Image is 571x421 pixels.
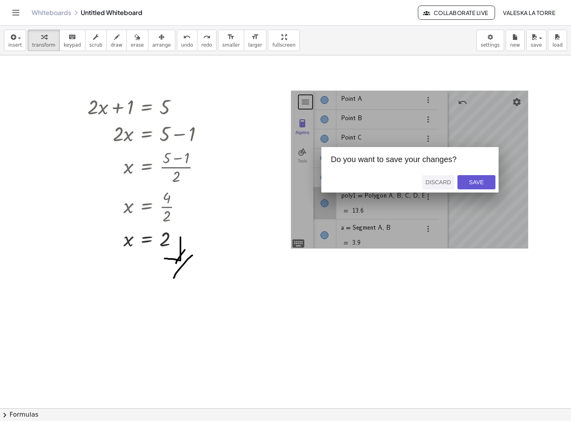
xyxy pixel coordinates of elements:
[64,42,81,48] span: keypad
[248,42,262,48] span: larger
[548,30,567,51] button: load
[4,30,26,51] button: insert
[222,42,240,48] span: smaller
[126,30,148,51] button: erase
[148,30,175,51] button: arrange
[481,42,500,48] span: settings
[268,30,300,51] button: fullscreen
[177,30,197,51] button: undoundo
[218,30,244,51] button: format_sizesmaller
[531,42,542,48] span: save
[227,32,235,42] i: format_size
[201,42,212,48] span: redo
[244,30,266,51] button: format_sizelarger
[418,6,495,20] button: Collaborate Live
[497,6,562,20] button: Valeska La Torre
[425,9,488,16] span: Collaborate Live
[526,30,546,51] button: save
[331,155,499,164] div: Do you want to save your changes?
[464,179,489,185] div: Save
[203,32,211,42] i: redo
[506,30,525,51] button: new
[111,42,123,48] span: draw
[89,42,102,48] span: scrub
[85,30,107,51] button: scrub
[59,30,85,51] button: keyboardkeypad
[9,6,22,19] button: Toggle navigation
[425,179,451,185] div: Discard
[291,91,528,249] div: Geometry
[32,9,71,17] a: Whiteboards
[8,42,22,48] span: insert
[503,9,555,16] span: Valeska La Torre
[251,32,259,42] i: format_size
[457,175,495,189] button: Save
[183,32,191,42] i: undo
[552,42,563,48] span: load
[510,42,520,48] span: new
[181,42,193,48] span: undo
[106,30,127,51] button: draw
[152,42,171,48] span: arrange
[32,42,55,48] span: transform
[28,30,60,51] button: transform
[197,30,216,51] button: redoredo
[476,30,504,51] button: settings
[422,175,454,189] button: Discard
[131,42,144,48] span: erase
[68,32,76,42] i: keyboard
[272,42,295,48] span: fullscreen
